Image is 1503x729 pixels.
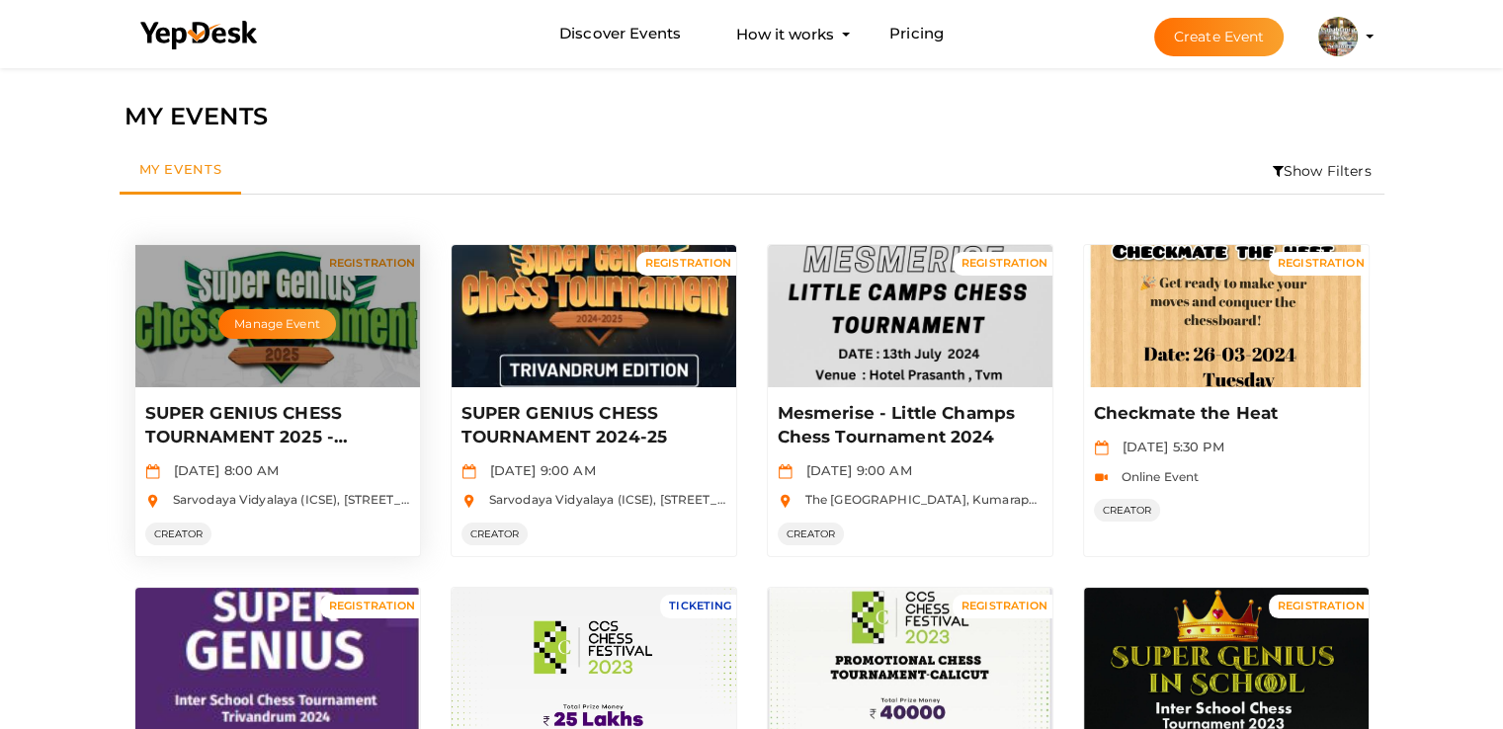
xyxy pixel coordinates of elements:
span: Sarvodaya Vidyalaya (ICSE), [STREET_ADDRESS] [163,492,465,507]
a: Pricing [889,16,944,52]
span: CREATOR [1094,499,1161,522]
span: Sarvodaya Vidyalaya (ICSE), [STREET_ADDRESS] [479,492,782,507]
p: Checkmate the Heat [1094,402,1354,426]
button: Create Event [1154,18,1285,56]
span: [DATE] 9:00 AM [480,462,596,478]
a: My Events [120,148,242,195]
img: calendar.svg [145,464,160,479]
p: Mesmerise - Little Champs Chess Tournament 2024 [778,402,1038,449]
span: Online Event [1112,469,1200,484]
span: [DATE] 9:00 AM [796,462,912,478]
span: CREATOR [145,523,212,545]
button: Manage Event [218,309,335,339]
div: MY EVENTS [125,98,1379,135]
span: My Events [139,161,222,177]
img: video-icon.svg [1094,470,1109,485]
img: calendar.svg [778,464,793,479]
span: CREATOR [778,523,845,545]
img: SNXIXYF2_small.jpeg [1318,17,1358,56]
img: calendar.svg [461,464,476,479]
p: SUPER GENIUS CHESS TOURNAMENT 2024-25 [461,402,721,449]
img: calendar.svg [1094,441,1109,455]
img: location.svg [145,494,160,509]
button: How it works [730,16,840,52]
span: [DATE] 5:30 PM [1113,439,1224,454]
span: [DATE] 8:00 AM [164,462,280,478]
img: location.svg [461,494,476,509]
li: Show Filters [1260,148,1384,194]
a: Discover Events [559,16,681,52]
img: location.svg [778,494,793,509]
p: SUPER GENIUS CHESS TOURNAMENT 2025 - TRIVANDRUM EDITION [145,402,405,449]
span: CREATOR [461,523,529,545]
